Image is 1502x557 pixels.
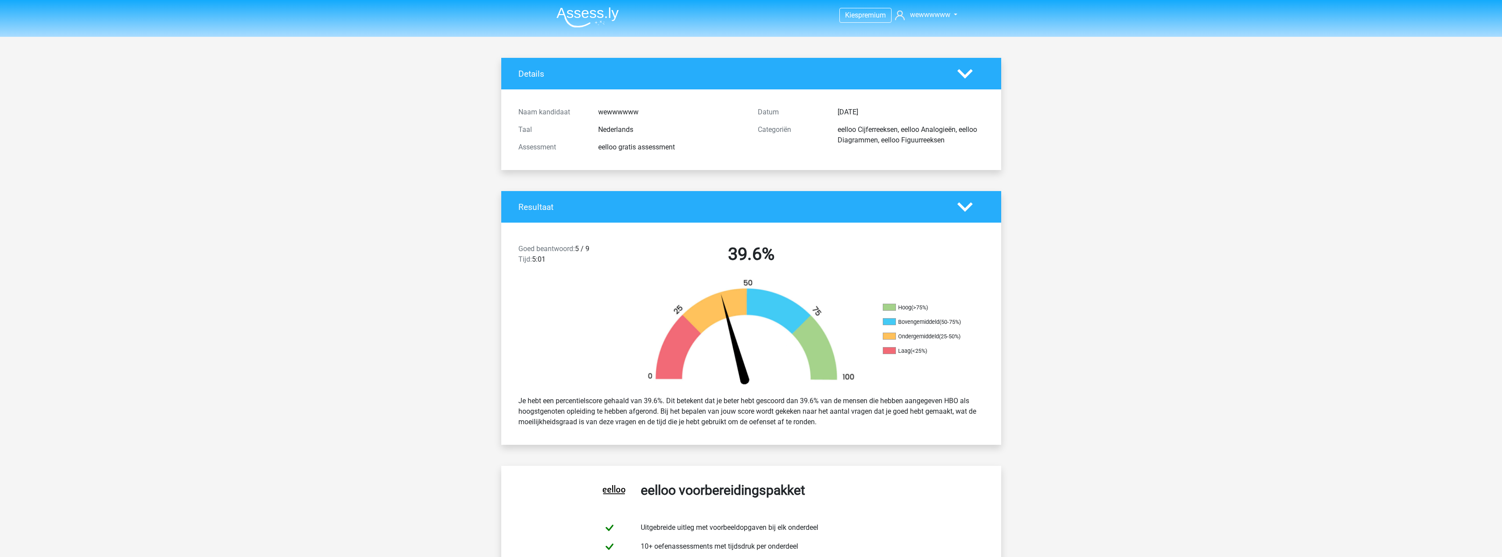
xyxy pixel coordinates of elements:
div: Datum [751,107,831,117]
div: Naam kandidaat [512,107,592,117]
img: 40.ce5e2f834a24.png [633,279,870,389]
li: Hoog [883,304,970,312]
span: premium [858,11,886,19]
div: eelloo gratis assessment [592,142,751,153]
div: Nederlands [592,124,751,135]
span: wewwwwww [910,11,950,19]
span: Kies [845,11,858,19]
h4: Resultaat [518,202,944,212]
div: Categoriën [751,124,831,145]
div: 5 / 9 5:01 [512,244,631,268]
div: eelloo Cijferreeksen, eelloo Analogieën, eelloo Diagrammen, eelloo Figuurreeksen [831,124,991,145]
h2: 39.6% [638,244,864,265]
a: wewwwwww [892,10,953,20]
li: Laag [883,347,970,355]
div: Taal [512,124,592,135]
div: Assessment [512,142,592,153]
li: Bovengemiddeld [883,318,970,326]
span: Goed beantwoord: [518,245,575,253]
div: (<25%) [910,348,927,354]
li: Ondergemiddeld [883,333,970,341]
div: (>75%) [911,304,928,311]
h4: Details [518,69,944,79]
a: Kiespremium [840,9,891,21]
div: (25-50%) [939,333,960,340]
div: wewwwwww [592,107,751,117]
div: (50-75%) [939,319,961,325]
div: Je hebt een percentielscore gehaald van 39.6%. Dit betekent dat je beter hebt gescoord dan 39.6% ... [512,392,991,431]
div: [DATE] [831,107,991,117]
img: Assessly [557,7,619,28]
span: Tijd: [518,255,532,263]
